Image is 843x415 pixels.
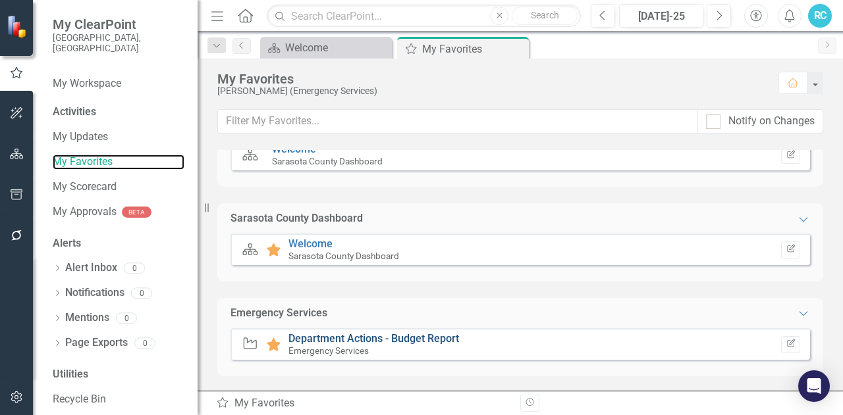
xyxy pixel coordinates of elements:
button: Search [512,7,578,25]
div: Welcome [285,39,389,56]
div: [PERSON_NAME] (Emergency Services) [217,86,765,96]
div: 0 [134,337,155,349]
a: Alert Inbox [65,260,117,276]
small: Sarasota County Dashboard [272,156,383,166]
img: ClearPoint Strategy [7,15,30,38]
div: My Favorites [217,72,765,86]
div: Sarasota County Dashboard [231,211,363,226]
div: Notify on Changes [728,114,815,129]
button: RC [808,4,832,28]
a: Recycle Bin [53,392,184,407]
a: Welcome [288,237,333,250]
div: Open Intercom Messenger [798,370,830,402]
div: 0 [116,312,137,324]
div: My Favorites [216,396,510,411]
input: Search ClearPoint... [267,5,581,28]
small: [GEOGRAPHIC_DATA], [GEOGRAPHIC_DATA] [53,32,184,54]
div: Utilities [53,367,184,382]
a: My Favorites [53,155,184,170]
div: [DATE]-25 [624,9,699,24]
a: Page Exports [65,335,128,351]
a: Department Actions - Budget Report [288,332,459,345]
div: Alerts [53,236,184,251]
a: Notifications [65,285,124,301]
a: Welcome [263,39,389,56]
a: My Approvals [53,205,117,220]
span: My ClearPoint [53,16,184,32]
a: My Updates [53,130,184,145]
div: Emergency Services [231,306,327,321]
div: BETA [122,207,151,218]
button: Set Home Page [781,147,800,164]
small: Sarasota County Dashboard [288,251,399,261]
a: My Scorecard [53,180,184,195]
a: Mentions [65,310,109,326]
div: 0 [131,287,152,299]
small: Emergency Services [288,345,369,356]
button: [DATE]-25 [619,4,703,28]
div: Activities [53,105,184,120]
a: My Workspace [53,76,184,91]
span: Search [531,10,559,20]
div: My Favorites [422,41,526,57]
input: Filter My Favorites... [217,109,698,134]
div: 0 [124,262,145,274]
